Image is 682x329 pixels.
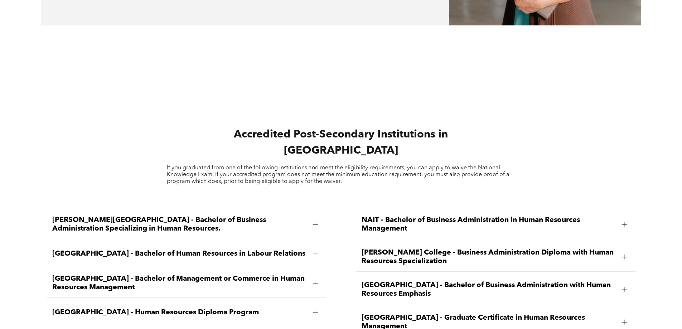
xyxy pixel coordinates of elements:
[52,216,307,233] span: [PERSON_NAME][GEOGRAPHIC_DATA] - Bachelor of Business Administration Specializing in Human Resour...
[52,250,307,258] span: [GEOGRAPHIC_DATA] - Bachelor of Human Resources in Labour Relations
[362,216,616,233] span: NAIT - Bachelor of Business Administration in Human Resources Management
[234,129,448,156] span: Accredited Post-Secondary Institutions in [GEOGRAPHIC_DATA]
[362,248,616,266] span: [PERSON_NAME] College - Business Administration Diploma with Human Resources Specialization
[362,281,616,298] span: [GEOGRAPHIC_DATA] - Bachelor of Business Administration with Human Resources Emphasis
[52,275,307,292] span: [GEOGRAPHIC_DATA] - Bachelor of Management or Commerce in Human Resources Management
[167,165,509,184] span: If you graduated from one of the following institutions and meet the eligibility requirements, yo...
[52,308,307,317] span: [GEOGRAPHIC_DATA] - Human Resources Diploma Program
